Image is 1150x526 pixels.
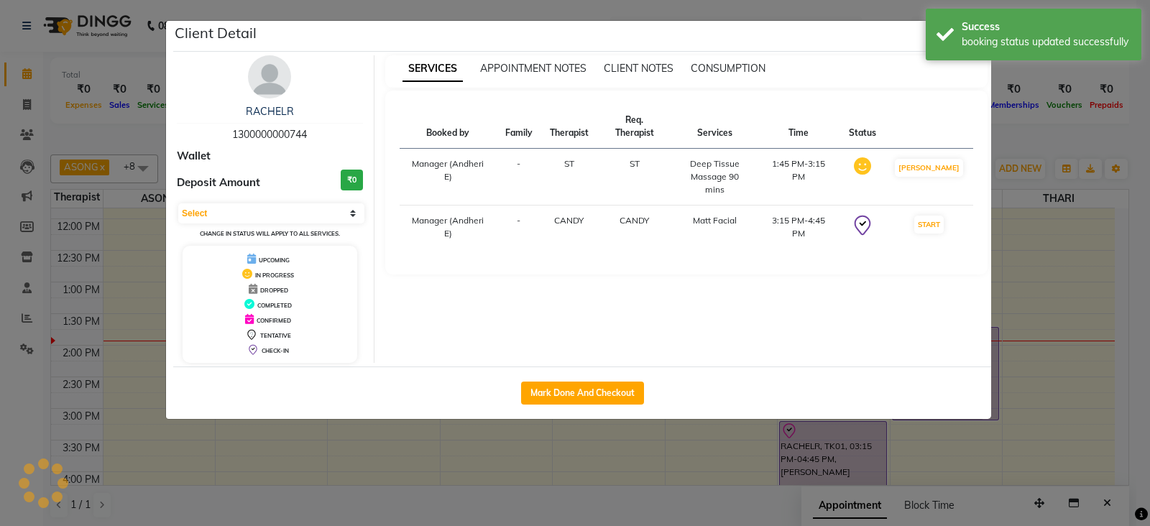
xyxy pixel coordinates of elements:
[541,105,597,149] th: Therapist
[497,105,541,149] th: Family
[757,206,840,249] td: 3:15 PM-4:45 PM
[691,62,765,75] span: CONSUMPTION
[257,302,292,309] span: COMPLETED
[262,347,289,354] span: CHECK-IN
[757,149,840,206] td: 1:45 PM-3:15 PM
[257,317,291,324] span: CONFIRMED
[248,55,291,98] img: avatar
[895,159,963,177] button: [PERSON_NAME]
[232,128,307,141] span: 1300000000744
[400,206,497,249] td: Manager (Andheri E)
[260,287,288,294] span: DROPPED
[400,105,497,149] th: Booked by
[497,206,541,249] td: -
[962,34,1131,50] div: booking status updated successfully
[521,382,644,405] button: Mark Done And Checkout
[681,157,748,196] div: Deep Tissue Massage 90 mins
[597,105,673,149] th: Req. Therapist
[402,56,463,82] span: SERVICES
[554,215,584,226] span: CANDY
[480,62,586,75] span: APPOINTMENT NOTES
[260,332,291,339] span: TENTATIVE
[200,230,340,237] small: Change in status will apply to all services.
[255,272,294,279] span: IN PROGRESS
[177,148,211,165] span: Wallet
[341,170,363,190] h3: ₹0
[630,158,640,169] span: ST
[175,22,257,44] h5: Client Detail
[246,105,294,118] a: RACHELR
[259,257,290,264] span: UPCOMING
[497,149,541,206] td: -
[962,19,1131,34] div: Success
[564,158,574,169] span: ST
[400,149,497,206] td: Manager (Andheri E)
[620,215,649,226] span: CANDY
[840,105,885,149] th: Status
[914,216,944,234] button: START
[681,214,748,227] div: Matt Facial
[604,62,673,75] span: CLIENT NOTES
[177,175,260,191] span: Deposit Amount
[672,105,757,149] th: Services
[757,105,840,149] th: Time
